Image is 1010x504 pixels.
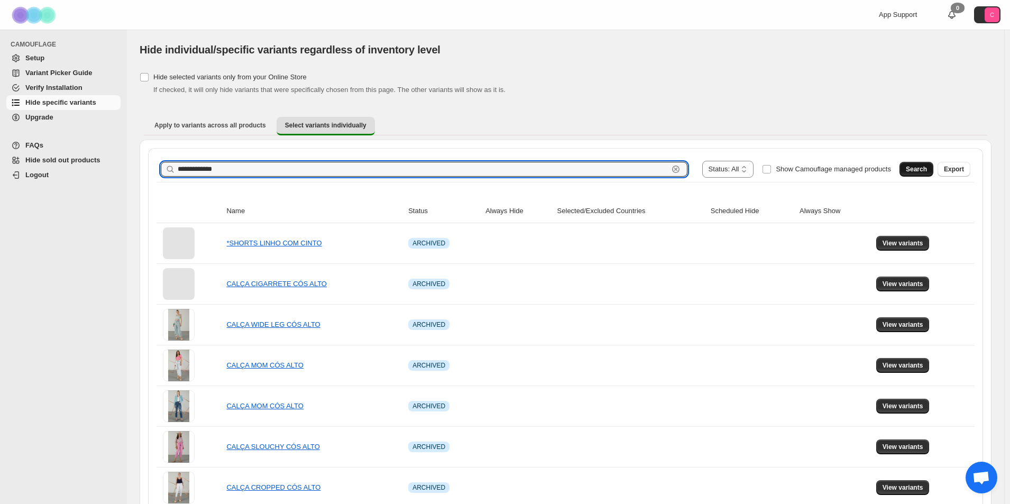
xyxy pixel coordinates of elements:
th: Scheduled Hide [708,199,796,223]
span: ARCHIVED [412,483,445,492]
span: Hide specific variants [25,98,96,106]
span: ARCHIVED [412,320,445,329]
img: Camouflage [8,1,61,30]
th: Name [223,199,405,223]
a: Hide sold out products [6,153,121,168]
a: CALÇA WIDE LEG CÓS ALTO [226,320,320,328]
button: Avatar with initials C [974,6,1000,23]
span: Avatar with initials C [985,7,999,22]
button: View variants [876,236,930,251]
span: Hide selected variants only from your Online Store [153,73,307,81]
text: C [990,12,994,18]
button: Apply to variants across all products [146,117,274,134]
th: Status [405,199,482,223]
button: View variants [876,317,930,332]
span: CAMOUFLAGE [11,40,122,49]
span: App Support [879,11,917,19]
button: View variants [876,277,930,291]
span: Show Camouflage managed products [776,165,891,173]
button: View variants [876,358,930,373]
a: CALÇA CROPPED CÓS ALTO [226,483,320,491]
button: Export [938,162,970,177]
span: View variants [883,239,923,248]
button: View variants [876,439,930,454]
span: View variants [883,402,923,410]
a: Logout [6,168,121,182]
button: View variants [876,399,930,414]
a: CALÇA SLOUCHY CÓS ALTO [226,443,319,451]
span: Export [944,165,964,173]
span: ARCHIVED [412,402,445,410]
a: Variant Picker Guide [6,66,121,80]
span: Apply to variants across all products [154,121,266,130]
span: ARCHIVED [412,361,445,370]
span: Upgrade [25,113,53,121]
a: Verify Installation [6,80,121,95]
a: CALÇA MOM CÓS ALTO [226,402,303,410]
span: Search [906,165,927,173]
a: Bate-papo aberto [966,462,997,493]
span: Setup [25,54,44,62]
a: Upgrade [6,110,121,125]
span: View variants [883,443,923,451]
span: View variants [883,280,923,288]
span: Logout [25,171,49,179]
th: Always Hide [482,199,554,223]
span: View variants [883,483,923,492]
span: Hide individual/specific variants regardless of inventory level [140,44,440,56]
span: View variants [883,361,923,370]
span: FAQs [25,141,43,149]
button: Select variants individually [277,117,375,135]
div: 0 [951,3,965,13]
a: Hide specific variants [6,95,121,110]
a: CALÇA MOM CÓS ALTO [226,361,303,369]
span: View variants [883,320,923,329]
a: FAQs [6,138,121,153]
span: Variant Picker Guide [25,69,92,77]
th: Selected/Excluded Countries [554,199,708,223]
span: ARCHIVED [412,280,445,288]
span: If checked, it will only hide variants that were specifically chosen from this page. The other va... [153,86,506,94]
a: *SHORTS LINHO COM CINTO [226,239,322,247]
span: Select variants individually [285,121,366,130]
span: Verify Installation [25,84,82,91]
th: Always Show [796,199,873,223]
span: ARCHIVED [412,239,445,248]
button: View variants [876,480,930,495]
span: Hide sold out products [25,156,100,164]
button: Clear [671,164,681,175]
a: 0 [947,10,957,20]
a: Setup [6,51,121,66]
button: Search [899,162,933,177]
span: ARCHIVED [412,443,445,451]
a: CALÇA CIGARRETE CÓS ALTO [226,280,327,288]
